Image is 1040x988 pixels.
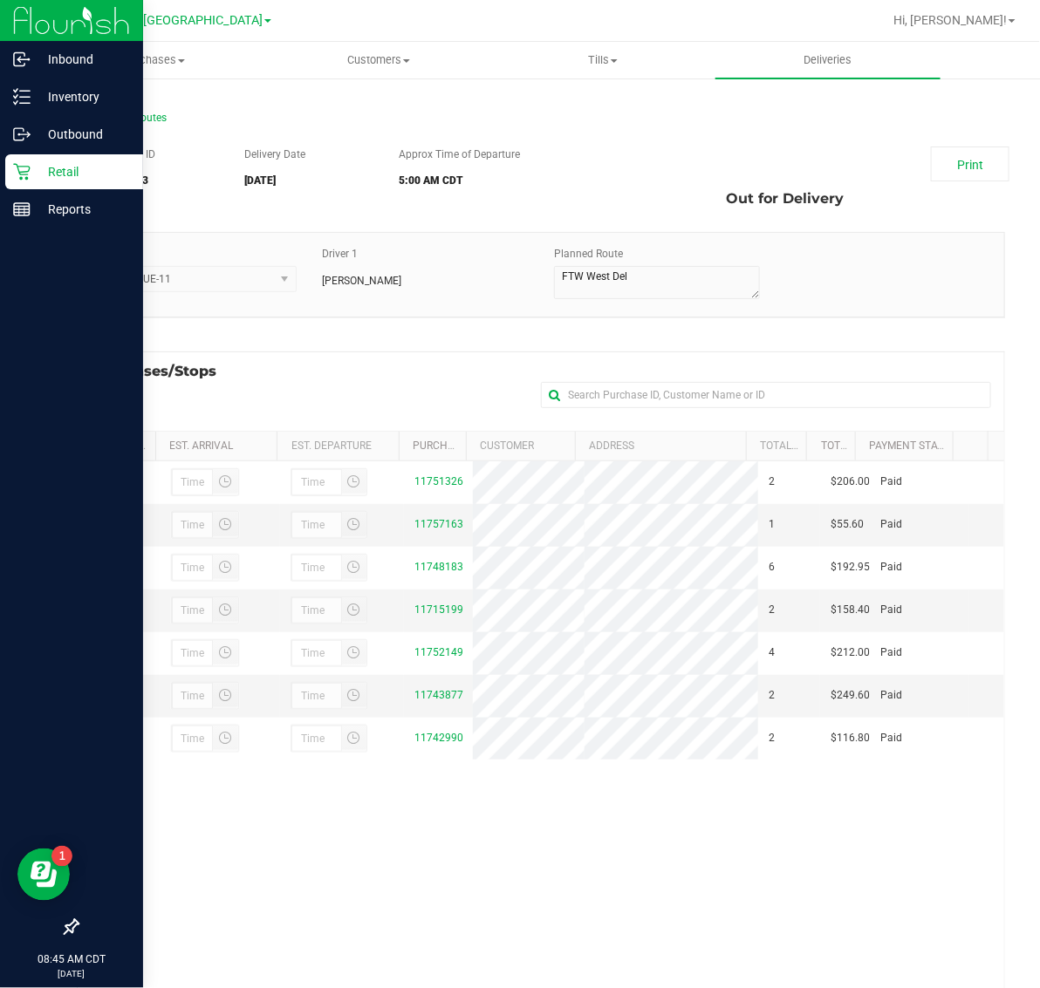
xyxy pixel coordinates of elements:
[31,49,135,70] p: Inbound
[400,175,606,187] h5: 5:00 AM CDT
[769,730,775,746] span: 2
[880,559,902,576] span: Paid
[8,967,135,980] p: [DATE]
[244,146,305,162] label: Delivery Date
[726,181,844,216] span: Out for Delivery
[831,644,870,661] span: $212.00
[575,432,745,461] th: Address
[831,559,870,576] span: $192.95
[400,146,521,162] label: Approx Time of Departure
[880,730,902,746] span: Paid
[31,161,135,182] p: Retail
[323,273,402,289] span: [PERSON_NAME]
[880,602,902,618] span: Paid
[414,561,463,573] a: 11748183
[769,474,775,490] span: 2
[769,644,775,661] span: 4
[831,516,864,533] span: $55.60
[13,88,31,106] inline-svg: Inventory
[769,559,775,576] span: 6
[880,644,902,661] span: Paid
[414,646,463,658] a: 11752149
[13,126,31,143] inline-svg: Outbound
[893,13,1007,27] span: Hi, [PERSON_NAME]!
[31,124,135,145] p: Outbound
[492,52,715,68] span: Tills
[413,439,479,452] a: Purchase ID
[715,42,940,78] a: Deliveries
[831,474,870,490] span: $206.00
[541,382,991,408] input: Search Purchase ID, Customer Name or ID
[8,951,135,967] p: 08:45 AM CDT
[880,516,902,533] span: Paid
[91,361,234,382] span: Purchases/Stops
[414,732,463,744] a: 11742990
[17,848,70,901] iframe: Resource center
[277,432,399,461] th: Est. Departure
[554,246,623,262] label: Planned Route
[414,689,463,701] a: 11743877
[43,52,265,68] span: Purchases
[85,13,263,28] span: TX Austin [GEOGRAPHIC_DATA]
[769,516,775,533] span: 1
[414,603,463,616] a: 11715199
[880,687,902,704] span: Paid
[414,518,463,530] a: 11757163
[931,146,1009,181] a: Print Manifest
[169,439,233,452] a: Est. Arrival
[323,246,359,262] label: Driver 1
[244,175,373,187] h5: [DATE]
[491,42,715,78] a: Tills
[831,687,870,704] span: $249.60
[42,42,266,78] a: Purchases
[266,42,490,78] a: Customers
[414,475,463,487] a: 11751326
[13,51,31,68] inline-svg: Inbound
[831,730,870,746] span: $116.80
[780,52,875,68] span: Deliveries
[31,86,135,107] p: Inventory
[267,52,489,68] span: Customers
[769,687,775,704] span: 2
[31,199,135,220] p: Reports
[870,439,957,452] a: Payment Status
[769,602,775,618] span: 2
[746,432,807,461] th: Total Order Lines
[466,432,576,461] th: Customer
[13,201,31,218] inline-svg: Reports
[821,439,852,452] a: Total
[831,602,870,618] span: $158.40
[13,163,31,181] inline-svg: Retail
[51,846,72,867] iframe: Resource center unread badge
[127,439,161,452] a: Stop #
[880,474,902,490] span: Paid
